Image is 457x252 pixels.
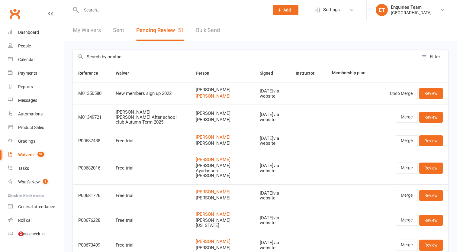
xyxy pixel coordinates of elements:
div: [PERSON_NAME] [PERSON_NAME] After school club Autumn Term 2025 [116,110,185,125]
span: Settings [323,3,340,17]
span: 2 [18,231,23,236]
span: Person [196,71,216,76]
a: Review [419,163,443,173]
span: Add [283,8,291,12]
a: Bulk Send [196,20,220,41]
a: Review [419,190,443,201]
button: Waiver [116,69,136,77]
span: Waiver [116,71,136,76]
a: Calendar [8,53,64,66]
a: Automations [8,107,64,121]
div: P00676228 [78,218,105,223]
div: Enquiries Team [391,5,432,10]
button: Reference [78,69,105,77]
a: Sent [113,20,124,41]
div: People [18,44,31,48]
span: [PERSON_NAME] [196,117,249,122]
span: 51 [37,152,44,157]
div: Reports [18,84,33,89]
div: General attendance [18,204,55,209]
div: Messages [18,98,37,103]
div: Dashboard [18,30,39,35]
button: Undo Merge [385,88,418,99]
span: [PERSON_NAME] [196,87,249,92]
a: General attendance kiosk mode [8,200,64,214]
a: Waivers 51 [8,148,64,162]
div: [DATE] via website [260,215,285,225]
div: New members sign up 2022 [116,91,185,96]
a: People [8,39,64,53]
a: Product Sales [8,121,64,134]
a: What's New1 [8,175,64,189]
span: 51 [178,27,184,33]
a: [PERSON_NAME] [196,135,249,140]
a: Merge [396,215,418,226]
div: P00681726 [78,193,105,198]
span: Reference [78,71,105,76]
a: Messages [8,94,64,107]
a: Merge [396,135,418,146]
div: Waivers [18,152,34,157]
a: Merge [396,163,418,173]
a: [PERSON_NAME] [196,157,249,162]
a: Merge [396,190,418,201]
div: [DATE] via website [260,89,285,99]
div: Calendar [18,57,35,62]
button: Add [273,5,298,15]
div: [DATE] via website [260,136,285,146]
div: Tasks [18,166,29,171]
a: Class kiosk mode [8,227,64,241]
div: Free trial [116,218,185,223]
div: Filter [430,53,440,60]
div: P00673499 [78,243,105,248]
div: [GEOGRAPHIC_DATA] [391,10,432,15]
button: Person [196,69,216,77]
div: Roll call [18,218,32,223]
div: P00682016 [78,166,105,171]
span: [PERSON_NAME] [196,195,249,201]
th: Membership plan [327,64,379,82]
span: [PERSON_NAME] [196,111,249,116]
a: Review [419,240,443,250]
button: Signed [260,69,280,77]
span: Instructor [296,71,321,76]
div: Free trial [116,166,185,171]
div: Free trial [116,243,185,248]
a: Review [419,88,443,99]
span: [PERSON_NAME][US_STATE] [196,218,249,228]
a: [PERSON_NAME] [196,189,249,195]
a: [PERSON_NAME] [196,212,249,217]
a: Dashboard [8,26,64,39]
div: [DATE] via website [260,191,285,201]
div: M01350580 [78,91,105,96]
a: Tasks [8,162,64,175]
button: Filter [418,50,448,64]
a: Gradings [8,134,64,148]
button: Instructor [296,69,321,77]
span: [PERSON_NAME] [196,141,249,146]
a: Review [419,135,443,146]
div: ET [376,4,388,16]
a: Review [419,112,443,123]
a: [PERSON_NAME] [196,239,249,244]
span: [PERSON_NAME] Ayadassen-[PERSON_NAME] [196,163,249,178]
div: Free trial [116,138,185,144]
div: P00687438 [78,138,105,144]
a: Reports [8,80,64,94]
input: Search... [79,6,265,14]
a: Review [419,215,443,226]
a: Merge [396,240,418,250]
span: [PERSON_NAME] [196,245,249,250]
a: Clubworx [7,6,22,21]
div: Product Sales [18,125,44,130]
div: What's New [18,179,40,184]
div: [DATE] via website [260,240,285,250]
div: Class check-in [18,231,45,236]
a: Merge [396,112,418,123]
div: Payments [18,71,37,76]
div: Free trial [116,193,185,198]
a: [PERSON_NAME] [196,94,249,99]
iframe: Intercom live chat [6,231,21,246]
span: 1 [43,179,48,184]
div: Automations [18,111,43,116]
